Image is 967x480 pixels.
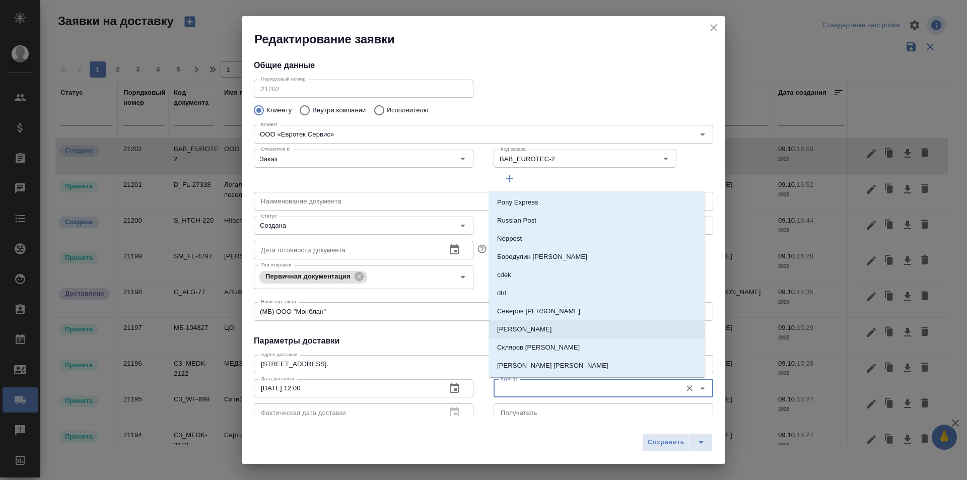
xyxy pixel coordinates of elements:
p: Клиенту [266,105,292,115]
p: dhl [497,288,506,298]
button: Очистить [682,381,697,395]
p: Исполнителю [387,105,429,115]
h2: Редактирование заявки [254,31,725,47]
h4: Параметры доставки [254,335,713,347]
button: Если заполнить эту дату, автоматически создастся заявка, чтобы забрать готовые документы [475,242,489,255]
p: Северов [PERSON_NAME] [497,306,580,316]
p: [PERSON_NAME] [497,324,552,334]
p: Pony Express [497,197,538,208]
div: split button [642,433,713,451]
button: Open [456,219,470,233]
span: Первичная документация [259,272,357,280]
button: Open [456,152,470,166]
p: Внутри компании [312,105,366,115]
span: Сохранить [648,437,684,448]
button: Open [456,270,470,284]
p: [PERSON_NAME] [PERSON_NAME] [497,361,608,371]
button: Open [659,152,673,166]
button: close [706,20,721,35]
button: Close [696,381,710,395]
button: Добавить [494,170,526,188]
p: Neppost [497,234,522,244]
textarea: [STREET_ADDRESS]. [261,360,706,368]
p: Russian Post [497,216,536,226]
h4: Общие данные [254,59,713,72]
p: Скляров [PERSON_NAME] [497,342,580,353]
button: Сохранить [642,433,690,451]
p: cdek [497,270,511,280]
div: Первичная документация [259,271,367,284]
button: Open [696,127,710,142]
p: Бородулин [PERSON_NAME] [497,252,587,262]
